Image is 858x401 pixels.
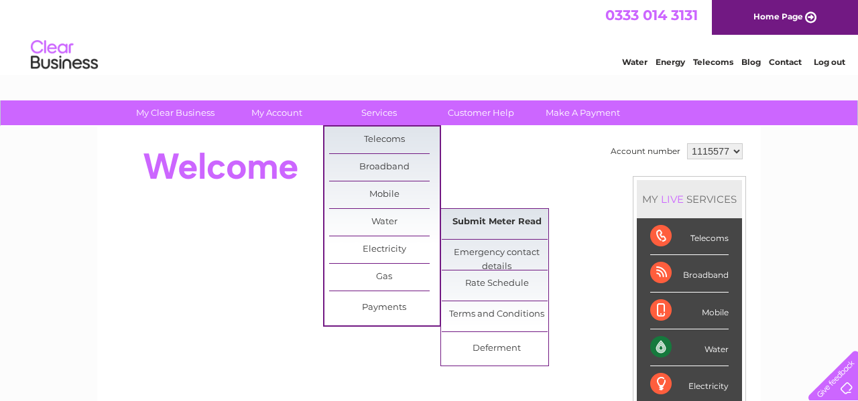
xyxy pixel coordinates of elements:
a: Water [329,209,440,236]
div: Mobile [650,293,729,329]
a: Telecoms [329,127,440,153]
a: Rate Schedule [442,270,552,297]
a: Customer Help [426,100,536,125]
div: LIVE [658,193,686,206]
a: Make A Payment [528,100,638,125]
a: Electricity [329,236,440,263]
a: Submit Meter Read [442,209,552,236]
a: Water [622,57,648,67]
img: logo.png [30,35,99,76]
a: My Clear Business [120,100,231,125]
a: Payments [329,295,440,321]
a: Emergency contact details [442,240,552,266]
a: Blog [741,57,761,67]
a: Services [324,100,434,125]
a: 0333 014 3131 [605,7,698,23]
a: Energy [656,57,685,67]
a: Gas [329,264,440,291]
a: Terms and Conditions [442,301,552,328]
div: MY SERVICES [637,180,742,218]
div: Telecoms [650,218,729,255]
td: Account number [607,140,684,163]
a: Deferment [442,335,552,362]
div: Broadband [650,255,729,292]
div: Water [650,329,729,366]
a: Broadband [329,154,440,181]
a: Mobile [329,181,440,208]
a: My Account [222,100,332,125]
div: Clear Business is a trading name of Verastar Limited (registered in [GEOGRAPHIC_DATA] No. 3667643... [113,7,747,65]
a: Telecoms [693,57,733,67]
a: Contact [769,57,802,67]
a: Log out [814,57,845,67]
